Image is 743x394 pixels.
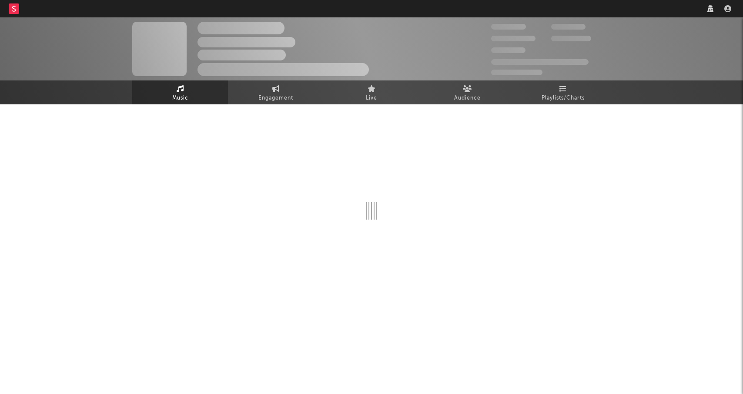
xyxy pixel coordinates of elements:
[515,80,611,104] a: Playlists/Charts
[366,93,377,104] span: Live
[324,80,419,104] a: Live
[542,93,585,104] span: Playlists/Charts
[228,80,324,104] a: Engagement
[491,24,526,30] span: 300,000
[258,93,293,104] span: Engagement
[454,93,481,104] span: Audience
[491,36,535,41] span: 50,000,000
[132,80,228,104] a: Music
[491,70,542,75] span: Jump Score: 85.0
[551,24,586,30] span: 100,000
[491,47,525,53] span: 100,000
[419,80,515,104] a: Audience
[172,93,188,104] span: Music
[551,36,591,41] span: 1,000,000
[491,59,589,65] span: 50,000,000 Monthly Listeners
